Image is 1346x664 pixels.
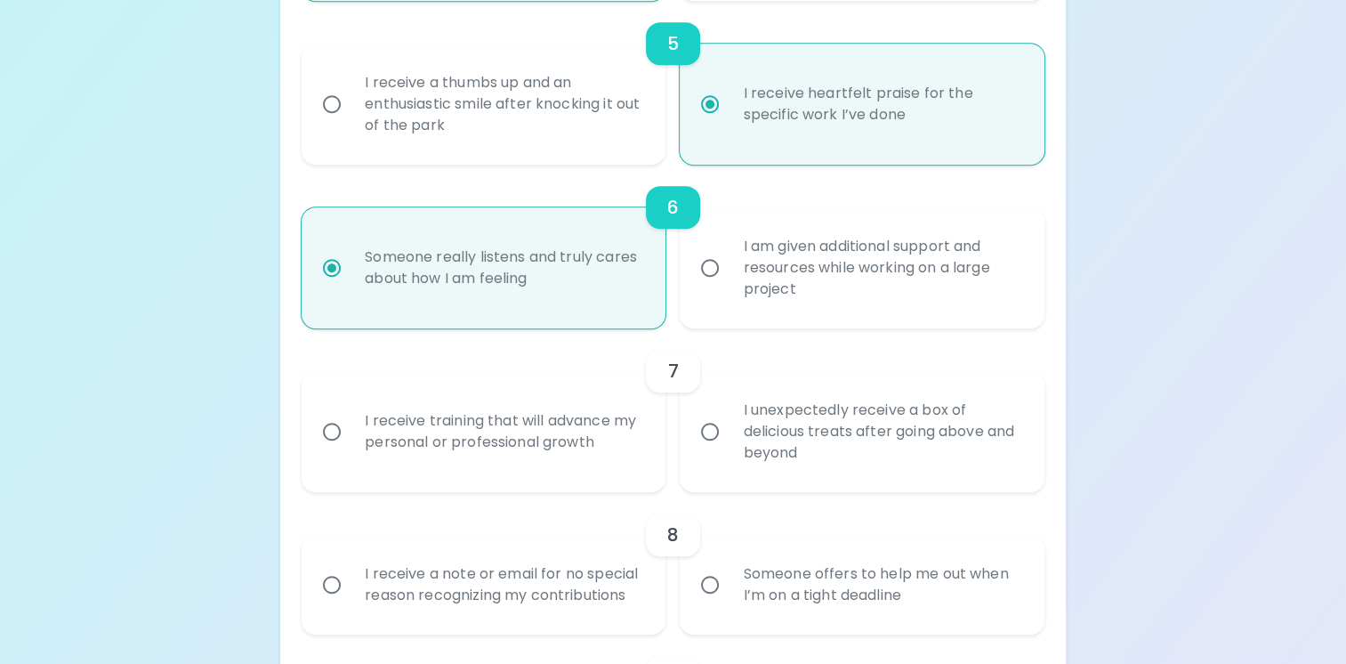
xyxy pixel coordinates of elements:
div: Someone offers to help me out when I’m on a tight deadline [729,542,1034,628]
div: choice-group-check [302,165,1044,328]
h6: 6 [667,193,679,222]
div: I receive training that will advance my personal or professional growth [351,389,656,474]
div: I am given additional support and resources while working on a large project [729,215,1034,321]
div: I receive a thumbs up and an enthusiastic smile after knocking it out of the park [351,51,656,158]
div: Someone really listens and truly cares about how I am feeling [351,225,656,311]
div: I receive a note or email for no special reason recognizing my contributions [351,542,656,628]
div: choice-group-check [302,1,1044,165]
div: choice-group-check [302,328,1044,492]
h6: 8 [667,521,679,549]
div: I unexpectedly receive a box of delicious treats after going above and beyond [729,378,1034,485]
h6: 5 [667,29,679,58]
div: I receive heartfelt praise for the specific work I’ve done [729,61,1034,147]
h6: 7 [667,357,678,385]
div: choice-group-check [302,492,1044,635]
